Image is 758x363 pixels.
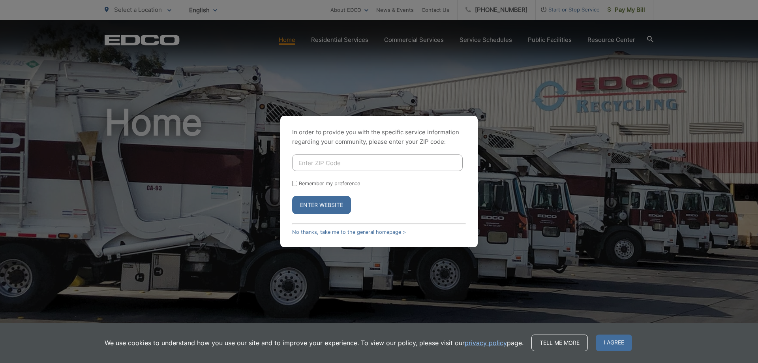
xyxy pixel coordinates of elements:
[531,335,588,351] a: Tell me more
[299,181,360,186] label: Remember my preference
[292,154,463,171] input: Enter ZIP Code
[596,335,632,351] span: I agree
[105,338,523,348] p: We use cookies to understand how you use our site and to improve your experience. To view our pol...
[292,229,406,235] a: No thanks, take me to the general homepage >
[292,128,466,147] p: In order to provide you with the specific service information regarding your community, please en...
[465,338,507,348] a: privacy policy
[292,196,351,214] button: Enter Website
